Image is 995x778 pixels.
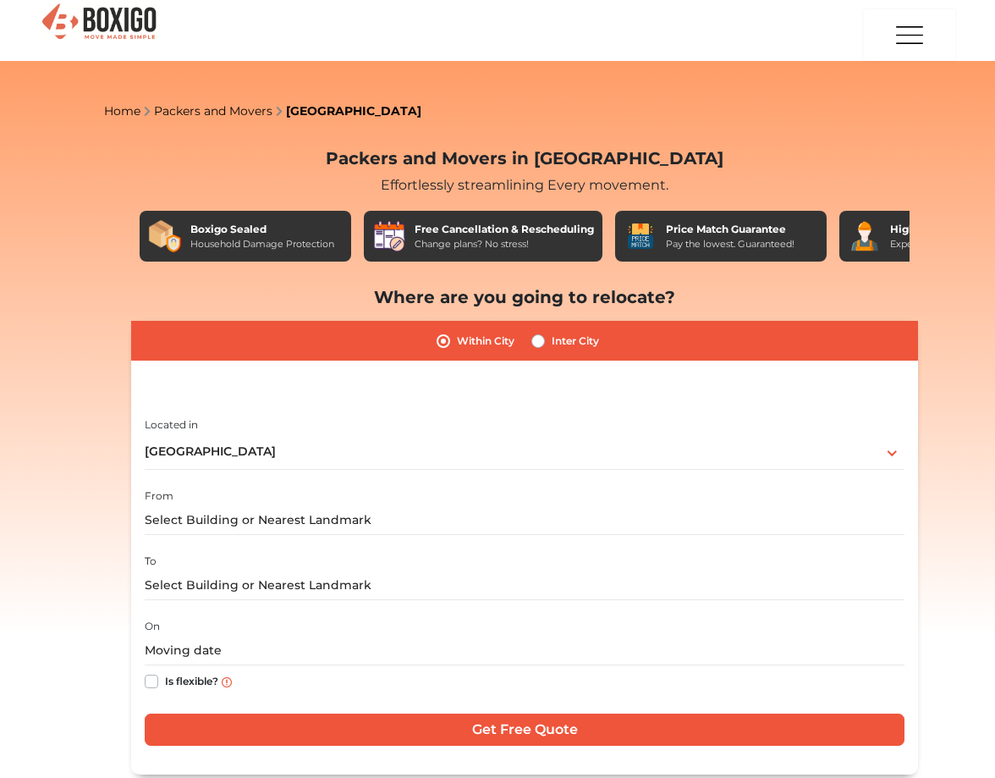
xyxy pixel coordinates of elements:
img: Price Match Guarantee [624,219,657,253]
label: Inter City [552,331,599,351]
div: Change plans? No stress! [415,237,594,251]
h2: Where are you going to relocate? [131,287,918,307]
div: Effortlessly streamlining Every movement. [131,175,918,196]
div: Free Cancellation & Rescheduling [415,222,594,237]
img: Boxigo [40,2,158,43]
div: Household Damage Protection [190,237,334,251]
input: Select Building or Nearest Landmark [145,571,904,600]
label: Is flexible? [165,671,218,689]
img: Free Cancellation & Rescheduling [372,219,406,253]
a: [GEOGRAPHIC_DATA] [286,103,421,119]
img: Highly Trained Professionals [848,219,882,253]
div: Pay the lowest. Guaranteed! [666,237,794,251]
img: Boxigo Sealed [148,219,182,253]
img: menu [893,10,926,60]
div: Boxigo Sealed [190,222,334,237]
input: Select Building or Nearest Landmark [145,505,904,535]
label: On [145,619,160,634]
h2: Packers and Movers in [GEOGRAPHIC_DATA] [131,148,918,168]
a: Home [104,103,140,119]
img: info [222,677,232,687]
label: From [145,488,173,504]
span: [GEOGRAPHIC_DATA] [145,444,276,459]
label: Within City [457,331,514,351]
label: Located in [145,417,198,433]
div: Price Match Guarantee [666,222,794,237]
label: To [145,554,157,569]
input: Get Free Quote [145,714,904,746]
a: Packers and Movers [154,103,272,119]
input: Moving date [145,636,904,665]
